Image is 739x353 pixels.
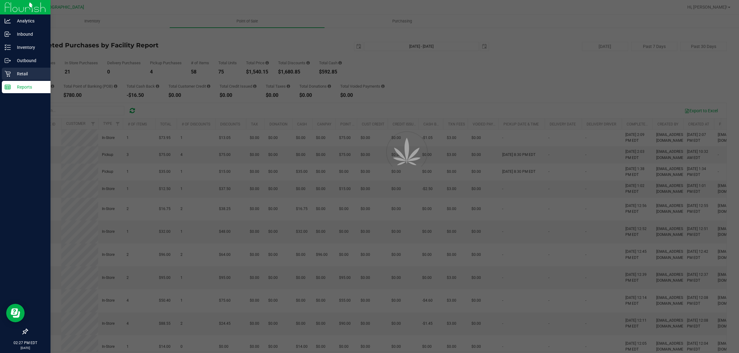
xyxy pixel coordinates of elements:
[5,44,11,50] inline-svg: Inventory
[11,30,48,38] p: Inbound
[11,83,48,91] p: Reports
[3,346,48,350] p: [DATE]
[6,304,25,322] iframe: Resource center
[11,57,48,64] p: Outbound
[5,84,11,90] inline-svg: Reports
[5,71,11,77] inline-svg: Retail
[3,340,48,346] p: 02:27 PM EDT
[5,18,11,24] inline-svg: Analytics
[11,17,48,25] p: Analytics
[5,58,11,64] inline-svg: Outbound
[5,31,11,37] inline-svg: Inbound
[11,70,48,77] p: Retail
[11,44,48,51] p: Inventory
